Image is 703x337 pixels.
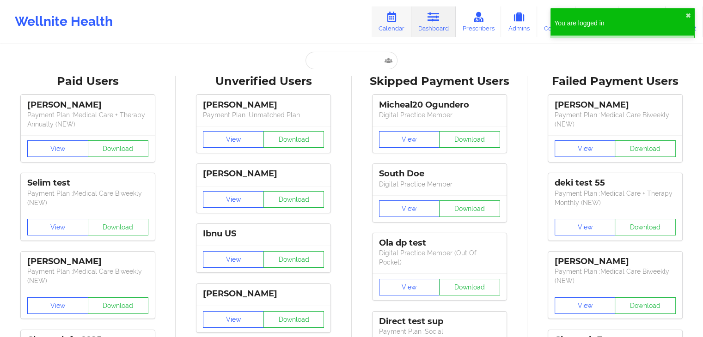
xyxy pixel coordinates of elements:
button: Download [88,297,149,314]
p: Payment Plan : Medical Care + Therapy Annually (NEW) [27,110,148,129]
div: Failed Payment Users [534,74,697,89]
div: You are logged in [554,18,685,28]
button: Download [263,311,324,328]
a: Calendar [372,6,411,37]
p: Digital Practice Member [379,110,500,120]
p: Digital Practice Member [379,180,500,189]
button: View [379,200,440,217]
p: Payment Plan : Medical Care Biweekly (NEW) [27,267,148,285]
button: View [203,191,264,208]
div: [PERSON_NAME] [555,256,676,267]
div: Micheal20 Ogundero [379,100,500,110]
button: View [27,297,88,314]
button: Download [615,140,676,157]
button: Download [439,279,500,295]
div: [PERSON_NAME] [203,168,324,179]
button: View [203,251,264,268]
button: Download [439,131,500,148]
button: Download [263,191,324,208]
p: Payment Plan : Medical Care Biweekly (NEW) [555,267,676,285]
button: Download [263,251,324,268]
button: Download [88,140,149,157]
p: Payment Plan : Medical Care + Therapy Monthly (NEW) [555,189,676,207]
div: [PERSON_NAME] [27,100,148,110]
button: Download [439,200,500,217]
a: Coaches [537,6,575,37]
button: close [685,12,691,19]
div: Unverified Users [182,74,345,89]
p: Payment Plan : Medical Care Biweekly (NEW) [555,110,676,129]
p: Digital Practice Member (Out Of Pocket) [379,248,500,267]
div: [PERSON_NAME] [27,256,148,267]
div: Selim test [27,178,148,188]
div: Ibnu US [203,229,324,239]
a: Prescribers [456,6,501,37]
p: Payment Plan : Medical Care Biweekly (NEW) [27,189,148,207]
button: View [27,140,88,157]
button: View [203,131,264,148]
p: Payment Plan : Unmatched Plan [203,110,324,120]
a: Dashboard [411,6,456,37]
button: Download [88,219,149,235]
button: View [27,219,88,235]
div: deki test 55 [555,178,676,188]
div: South Doe [379,168,500,179]
button: View [555,140,616,157]
button: View [379,131,440,148]
p: Payment Plan : Social [379,327,500,336]
div: Skipped Payment Users [358,74,521,89]
div: Ola dp test [379,238,500,248]
button: Download [615,297,676,314]
button: View [555,297,616,314]
button: Download [615,219,676,235]
div: [PERSON_NAME] [203,289,324,299]
div: Direct test sup [379,316,500,327]
div: [PERSON_NAME] [203,100,324,110]
div: Paid Users [6,74,169,89]
div: [PERSON_NAME] [555,100,676,110]
button: View [555,219,616,235]
a: Admins [501,6,537,37]
button: Download [263,131,324,148]
button: View [203,311,264,328]
button: View [379,279,440,295]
